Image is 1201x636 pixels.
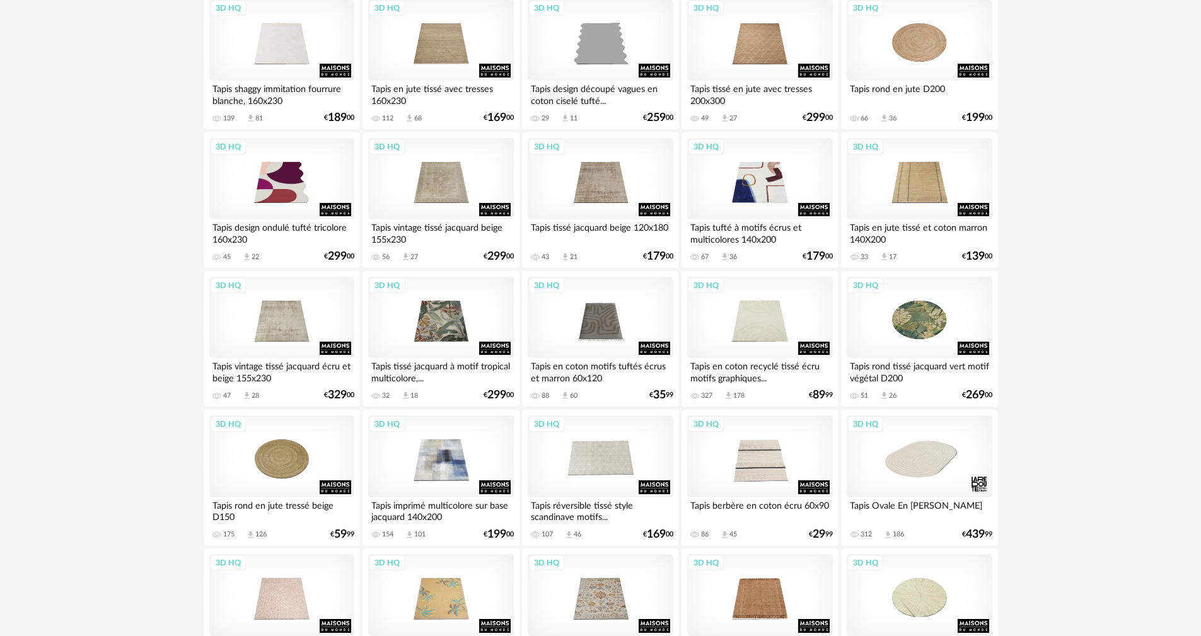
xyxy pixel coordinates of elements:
[369,139,405,155] div: 3D HQ
[847,81,992,106] div: Tapis rond en jute D200
[720,113,729,123] span: Download icon
[701,530,709,539] div: 86
[687,219,832,245] div: Tapis tufté à motifs écrus et multicolores 140x200
[806,113,825,122] span: 299
[806,252,825,261] span: 179
[564,530,574,540] span: Download icon
[803,113,833,122] div: € 00
[847,277,884,294] div: 3D HQ
[522,410,678,546] a: 3D HQ Tapis réversible tissé style scandinave motifs... 107 Download icon 46 €16900
[382,530,393,539] div: 154
[204,410,360,546] a: 3D HQ Tapis rond en jute tressé beige D150 175 Download icon 126 €5999
[841,410,997,546] a: 3D HQ Tapis Ovale En [PERSON_NAME] 312 Download icon 186 €43999
[966,113,985,122] span: 199
[487,113,506,122] span: 169
[803,252,833,261] div: € 00
[209,497,354,523] div: Tapis rond en jute tressé beige D150
[522,271,678,407] a: 3D HQ Tapis en coton motifs tuftés écrus et marron 60x120 88 Download icon 60 €3599
[255,530,267,539] div: 126
[861,253,868,262] div: 33
[252,253,259,262] div: 22
[688,416,724,432] div: 3D HQ
[210,277,247,294] div: 3D HQ
[204,271,360,407] a: 3D HQ Tapis vintage tissé jacquard écru et beige 155x230 47 Download icon 28 €32900
[889,391,896,400] div: 26
[643,252,673,261] div: € 00
[861,114,868,123] div: 66
[542,530,553,539] div: 107
[223,530,235,539] div: 175
[847,497,992,523] div: Tapis Ovale En [PERSON_NAME]
[813,391,825,400] span: 89
[847,555,884,571] div: 3D HQ
[649,391,673,400] div: € 99
[962,252,992,261] div: € 00
[889,253,896,262] div: 17
[484,530,514,539] div: € 00
[682,410,838,546] a: 3D HQ Tapis berbère en coton écru 60x90 86 Download icon 45 €2999
[542,391,549,400] div: 88
[724,391,733,400] span: Download icon
[210,416,247,432] div: 3D HQ
[328,113,347,122] span: 189
[242,391,252,400] span: Download icon
[414,530,426,539] div: 101
[484,113,514,122] div: € 00
[701,114,709,123] div: 49
[729,253,737,262] div: 36
[847,139,884,155] div: 3D HQ
[813,530,825,539] span: 29
[368,219,513,245] div: Tapis vintage tissé jacquard beige 155x230
[966,252,985,261] span: 139
[682,132,838,269] a: 3D HQ Tapis tufté à motifs écrus et multicolores 140x200 67 Download icon 36 €17900
[687,81,832,106] div: Tapis tissé en jute avec tresses 200x300
[209,358,354,383] div: Tapis vintage tissé jacquard écru et beige 155x230
[223,391,231,400] div: 47
[369,416,405,432] div: 3D HQ
[363,271,519,407] a: 3D HQ Tapis tissé jacquard à motif tropical multicolore,... 32 Download icon 18 €29900
[688,555,724,571] div: 3D HQ
[255,114,263,123] div: 81
[210,555,247,571] div: 3D HQ
[653,391,666,400] span: 35
[252,391,259,400] div: 28
[701,253,709,262] div: 67
[242,252,252,262] span: Download icon
[962,530,992,539] div: € 99
[883,530,893,540] span: Download icon
[847,219,992,245] div: Tapis en jute tissé et coton marron 140X200
[879,113,889,123] span: Download icon
[401,391,410,400] span: Download icon
[643,113,673,122] div: € 00
[401,252,410,262] span: Download icon
[720,530,729,540] span: Download icon
[528,416,565,432] div: 3D HQ
[334,530,347,539] span: 59
[487,530,506,539] span: 199
[528,81,673,106] div: Tapis design découpé vagues en coton ciselé tufté...
[369,555,405,571] div: 3D HQ
[528,358,673,383] div: Tapis en coton motifs tuftés écrus et marron 60x120
[324,113,354,122] div: € 00
[966,391,985,400] span: 269
[363,410,519,546] a: 3D HQ Tapis imprimé multicolore sur base jacquard 140x200 154 Download icon 101 €19900
[687,358,832,383] div: Tapis en coton recyclé tissé écru motifs graphiques...
[574,530,581,539] div: 46
[688,139,724,155] div: 3D HQ
[560,113,570,123] span: Download icon
[324,252,354,261] div: € 00
[528,497,673,523] div: Tapis réversible tissé style scandinave motifs...
[528,219,673,245] div: Tapis tissé jacquard beige 120x180
[382,253,390,262] div: 56
[729,114,737,123] div: 27
[223,253,231,262] div: 45
[528,277,565,294] div: 3D HQ
[809,530,833,539] div: € 99
[701,391,712,400] div: 327
[879,391,889,400] span: Download icon
[861,530,872,539] div: 312
[368,497,513,523] div: Tapis imprimé multicolore sur base jacquard 140x200
[410,391,418,400] div: 18
[328,252,347,261] span: 299
[405,113,414,123] span: Download icon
